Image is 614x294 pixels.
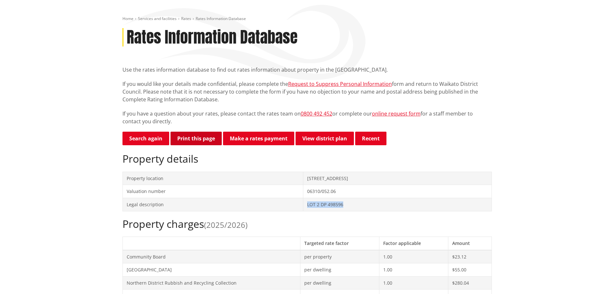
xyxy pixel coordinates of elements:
button: Recent [355,132,386,145]
th: Targeted rate factor [300,237,379,250]
p: If you have a question about your rates, please contact the rates team on or complete our for a s... [122,110,492,125]
td: per property [300,250,379,263]
td: Valuation number [122,185,303,198]
a: Make a rates payment [223,132,294,145]
a: 0800 492 452 [301,110,332,117]
td: [STREET_ADDRESS] [303,172,492,185]
td: Community Board [122,250,300,263]
h2: Property details [122,153,492,165]
td: Property location [122,172,303,185]
td: LOT 2 DP 498596 [303,198,492,211]
h1: Rates Information Database [127,28,297,47]
td: $55.00 [448,263,492,277]
a: Rates [181,16,191,21]
a: View district plan [296,132,354,145]
a: Services and facilities [138,16,177,21]
td: $280.04 [448,276,492,289]
td: 1.00 [379,250,448,263]
td: 06310/052.06 [303,185,492,198]
iframe: Messenger Launcher [584,267,608,290]
th: Amount [448,237,492,250]
nav: breadcrumb [122,16,492,22]
td: [GEOGRAPHIC_DATA] [122,263,300,277]
p: Use the rates information database to find out rates information about property in the [GEOGRAPHI... [122,66,492,74]
th: Factor applicable [379,237,448,250]
td: per dwelling [300,276,379,289]
td: 1.00 [379,276,448,289]
td: Northern District Rubbish and Recycling Collection [122,276,300,289]
h2: Property charges [122,218,492,230]
a: Request to Suppress Personal Information [288,80,392,87]
td: per dwelling [300,263,379,277]
td: 1.00 [379,263,448,277]
a: online request form [372,110,421,117]
a: Home [122,16,133,21]
p: If you would like your details made confidential, please complete the form and return to Waikato ... [122,80,492,103]
a: Search again [122,132,169,145]
span: Rates Information Database [196,16,246,21]
td: Legal description [122,198,303,211]
td: $23.12 [448,250,492,263]
span: (2025/2026) [204,219,248,230]
button: Print this page [171,132,222,145]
